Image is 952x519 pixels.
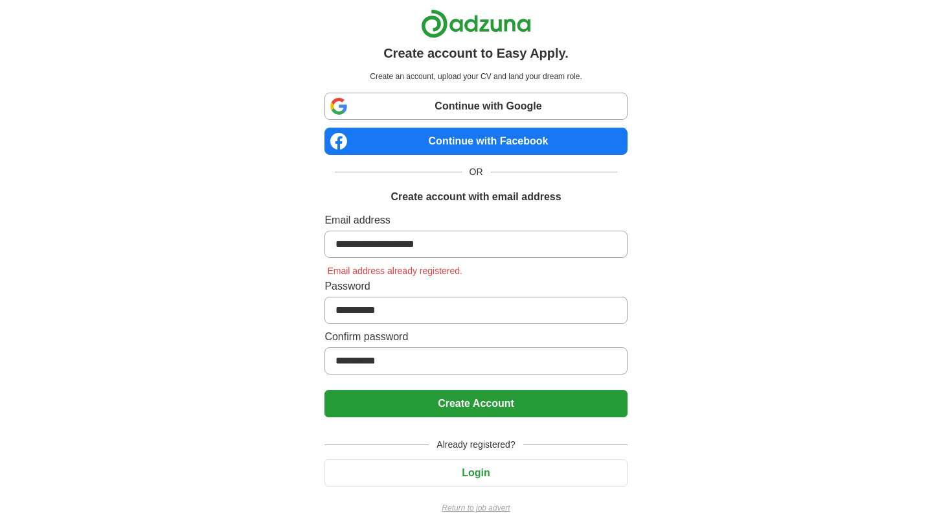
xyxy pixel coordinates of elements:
button: Create Account [324,390,627,417]
button: Login [324,459,627,487]
h1: Create account with email address [391,189,561,205]
label: Confirm password [324,329,627,345]
a: Login [324,467,627,478]
span: Email address already registered. [324,266,465,276]
span: Already registered? [429,438,523,452]
h1: Create account to Easy Apply. [383,43,569,63]
a: Return to job advert [324,502,627,514]
a: Continue with Facebook [324,128,627,155]
p: Create an account, upload your CV and land your dream role. [327,71,624,82]
label: Password [324,279,627,294]
span: OR [462,165,491,179]
label: Email address [324,213,627,228]
img: Adzuna logo [421,9,531,38]
a: Continue with Google [324,93,627,120]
